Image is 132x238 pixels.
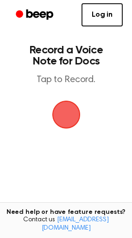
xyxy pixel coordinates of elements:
img: Beep Logo [52,101,80,129]
a: Log in [82,3,123,26]
a: Beep [9,6,62,24]
p: Tap to Record. [17,74,115,86]
h1: Record a Voice Note for Docs [17,45,115,67]
a: [EMAIL_ADDRESS][DOMAIN_NAME] [42,217,109,232]
span: Contact us [6,216,126,232]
